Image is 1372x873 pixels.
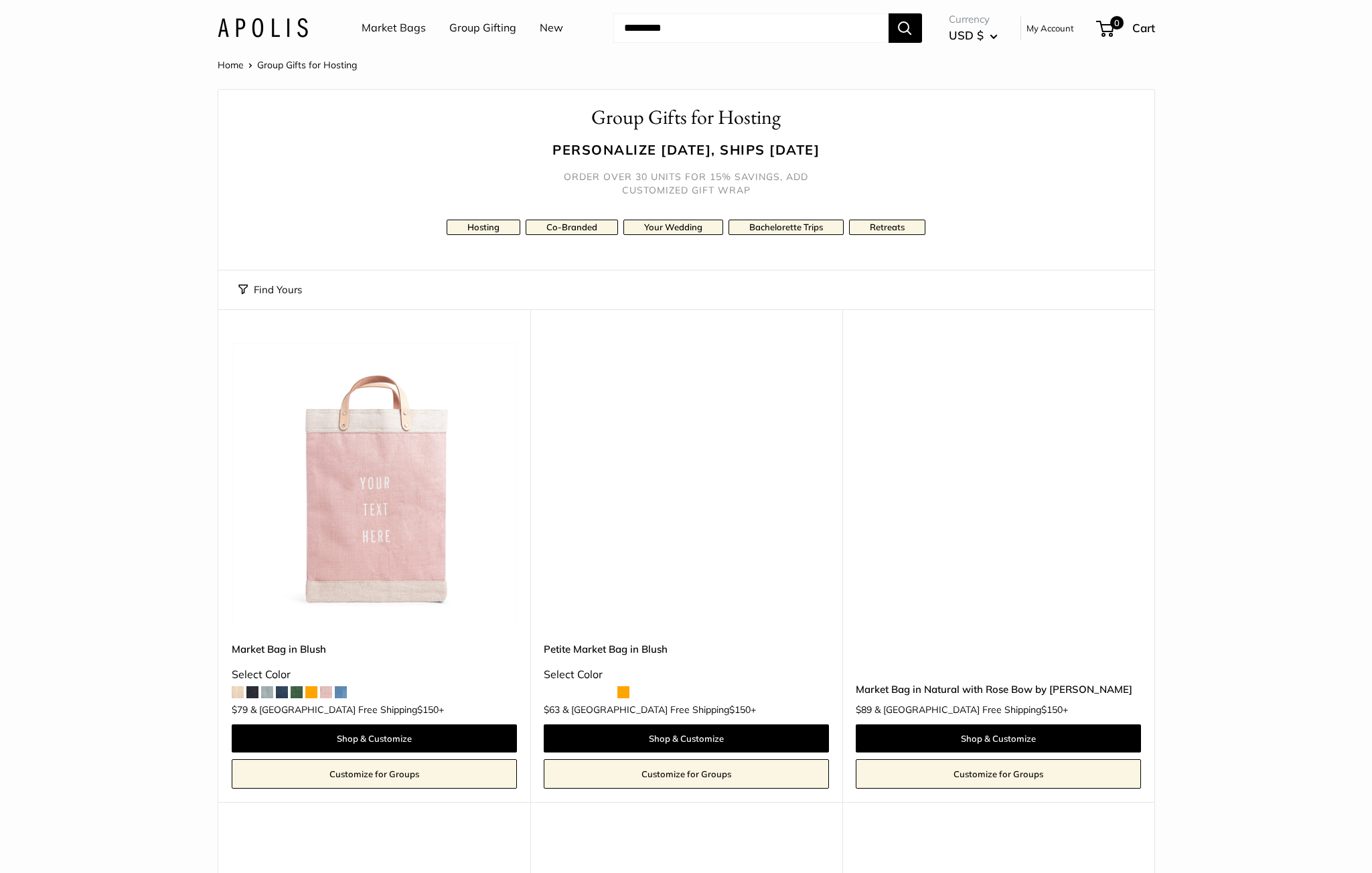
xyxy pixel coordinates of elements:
a: Your Wedding [623,220,723,235]
a: Group Gifting [449,18,516,38]
div: Select Color [544,665,829,685]
a: Market Bag in Blush [232,641,517,657]
a: Shop & Customize [232,724,517,752]
div: Select Color [232,665,517,685]
a: Customize for Groups [856,759,1141,789]
a: Home [218,59,244,71]
h3: Personalize [DATE], ships [DATE] [238,140,1134,159]
a: Petite Market Bag in Blush [544,641,829,657]
button: Find Yours [238,281,302,299]
span: & [GEOGRAPHIC_DATA] Free Shipping + [874,705,1068,714]
span: $150 [729,704,751,716]
button: Search [889,13,922,43]
nav: Breadcrumb [218,56,357,74]
span: Group Gifts for Hosting [257,59,357,71]
a: Customize for Groups [232,759,517,789]
span: $79 [232,704,248,716]
span: Cart [1132,21,1155,35]
a: Co-Branded [526,220,618,235]
a: description_Our first Blush Market BagMarket Bag in Blush [232,343,517,628]
a: 0 Cart [1097,17,1155,39]
span: 0 [1110,16,1123,29]
span: $63 [544,704,560,716]
a: Shop & Customize [856,724,1141,752]
a: Market Bag in Natural with Rose Bow by Amy LogsdonMarket Bag in Natural with Rose Bow by Amy Logsdon [856,343,1141,628]
a: description_Our first ever Blush CollectionPetite Market Bag in Blush [544,343,829,628]
a: New [540,18,563,38]
span: & [GEOGRAPHIC_DATA] Free Shipping + [562,705,756,714]
h5: Order over 30 units for 15% savings, add customized gift wrap [552,170,820,197]
input: Search... [613,13,889,43]
span: USD $ [949,28,984,42]
a: Customize for Groups [544,759,829,789]
span: $89 [856,704,872,716]
a: Retreats [849,220,925,235]
a: Hosting [447,220,520,235]
button: USD $ [949,25,998,46]
span: Currency [949,10,998,29]
h1: Group Gifts for Hosting [238,103,1134,132]
img: Apolis [218,18,308,37]
img: description_Our first Blush Market Bag [232,343,517,628]
a: Shop & Customize [544,724,829,752]
span: $150 [417,704,439,716]
a: Market Bags [362,18,426,38]
span: $150 [1041,704,1063,716]
a: My Account [1026,20,1074,36]
a: Bachelorette Trips [729,220,844,235]
span: & [GEOGRAPHIC_DATA] Free Shipping + [250,705,444,714]
a: Market Bag in Natural with Rose Bow by [PERSON_NAME] [856,682,1141,697]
